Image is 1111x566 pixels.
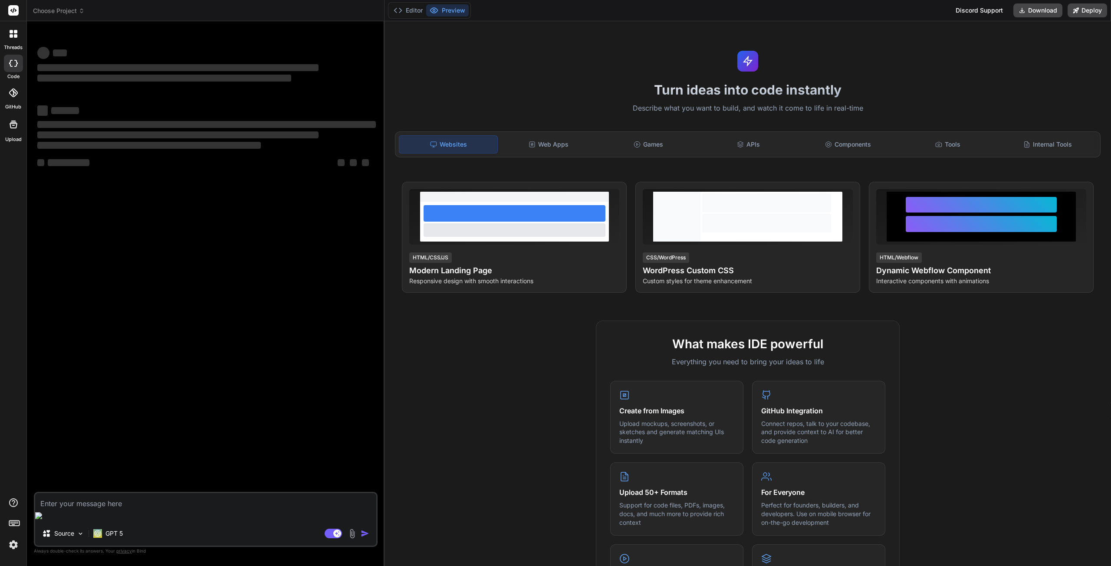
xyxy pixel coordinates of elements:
p: Upload mockups, screenshots, or sketches and generate matching UIs instantly [619,419,734,445]
p: Everything you need to bring your ideas to life [610,357,885,367]
button: Download [1013,3,1062,17]
img: attachment [347,529,357,539]
p: Perfect for founders, builders, and developers. Use on mobile browser for on-the-go development [761,501,876,527]
p: Connect repos, talk to your codebase, and provide context to AI for better code generation [761,419,876,445]
h4: Upload 50+ Formats [619,487,734,497]
p: Describe what you want to build, and watch it come to life in real-time [390,103,1106,114]
h1: Turn ideas into code instantly [390,82,1106,98]
h2: What makes IDE powerful [610,335,885,353]
div: CSS/WordPress [643,252,689,263]
div: Internal Tools [999,135,1097,154]
button: Preview [426,4,469,16]
div: Games [599,135,697,154]
h4: For Everyone [761,487,876,497]
button: Deploy [1068,3,1107,17]
h4: WordPress Custom CSS [643,265,853,277]
span: privacy [116,548,132,553]
span: ‌ [37,159,44,166]
p: Custom styles for theme enhancement [643,277,853,285]
span: ‌ [350,159,357,166]
span: Choose Project [33,7,85,15]
div: Web Apps [500,135,598,154]
h4: GitHub Integration [761,406,876,416]
div: HTML/Webflow [876,252,922,263]
div: Websites [399,135,498,154]
label: Upload [5,136,22,143]
span: ‌ [37,142,261,149]
span: ‌ [37,121,376,128]
div: Components [799,135,897,154]
span: ‌ [37,131,319,138]
label: threads [4,44,23,51]
div: Discord Support [950,3,1008,17]
p: Source [54,529,74,538]
span: ‌ [53,49,67,56]
button: Editor [390,4,426,16]
p: Responsive design with smooth interactions [409,277,619,285]
span: ‌ [37,47,49,59]
p: Support for code files, PDFs, images, docs, and much more to provide rich context [619,501,734,527]
p: Interactive components with animations [876,277,1086,285]
h4: Modern Landing Page [409,265,619,277]
img: editor-icon.png [35,512,44,519]
img: settings [6,537,21,552]
h4: Create from Images [619,406,734,416]
span: ‌ [51,107,79,114]
span: ‌ [338,159,345,166]
div: APIs [699,135,797,154]
div: Tools [899,135,997,154]
span: ‌ [37,64,319,71]
div: HTML/CSS/JS [409,252,452,263]
p: Always double-check its answers. Your in Bind [34,547,378,555]
span: ‌ [48,159,89,166]
span: ‌ [37,105,48,116]
img: icon [361,529,369,538]
span: ‌ [37,75,291,82]
h4: Dynamic Webflow Component [876,265,1086,277]
p: GPT 5 [105,529,123,538]
span: ‌ [362,159,369,166]
img: GPT 5 [93,529,102,538]
label: code [7,73,20,80]
label: GitHub [5,103,21,111]
img: Pick Models [77,530,84,537]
